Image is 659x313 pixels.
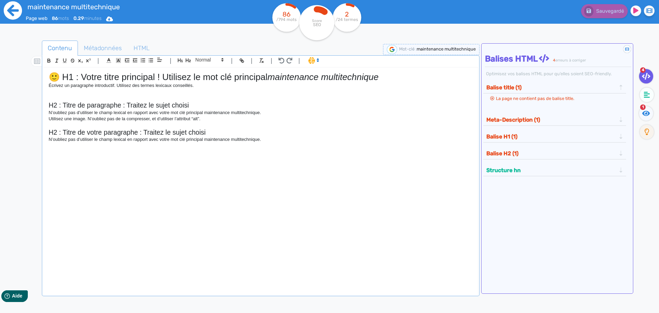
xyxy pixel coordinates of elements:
[49,136,473,143] p: N’oubliez pas d’utiliser le champ lexical en rapport avec votre mot clé principal maintenance mul...
[270,56,272,65] span: |
[277,17,297,22] tspan: /794 mots
[78,39,127,57] span: Métadonnées
[484,82,625,93] div: Balise title (1)
[399,46,417,52] span: Mot-clé :
[26,1,223,12] input: title
[484,165,625,176] div: Structure hn
[484,131,618,142] button: Balise H1 (1)
[52,15,69,21] span: mots
[312,19,322,23] tspan: Score
[49,72,473,82] h1: 🙂 H1 : Votre titre principal ! Utilisez le mot clé principal
[305,56,321,65] span: I.Assistant
[42,39,78,57] span: Contenu
[73,15,102,21] span: minutes
[417,46,476,52] span: maintenance multitechnique
[35,5,45,11] span: Aide
[231,56,233,65] span: |
[49,101,473,109] h2: H2 : Titre de paragraphe : Traitez le sujet choisi
[155,56,164,64] span: Aligment
[49,128,473,136] h2: H2 : Titre de votre paragraphe : Traitez le sujet choisi
[484,114,618,125] button: Meta-Description (1)
[128,39,155,57] span: HTML
[581,4,628,18] button: Sauvegardé
[49,116,473,122] p: Utilisez une image. N’oubliez pas de la compresser, et d’utiliser l’attribut “alt”.
[345,10,349,18] tspan: 2
[553,58,555,63] span: 4
[283,10,291,18] tspan: 86
[484,114,625,125] div: Meta-Description (1)
[128,41,155,56] a: HTML
[596,8,624,14] span: Sauvegardé
[49,82,473,89] p: Écrivez un paragraphe introductif. Utilisez des termes lexicaux conseillés.
[484,165,618,176] button: Structure hn
[555,58,586,63] span: erreurs à corriger
[640,104,646,110] span: 1
[78,41,128,56] a: Métadonnées
[49,110,473,116] p: N’oubliez pas d’utiliser le champ lexical en rapport avec votre mot clé principal maintenance mul...
[298,56,300,65] span: |
[484,148,618,159] button: Balise H2 (1)
[313,22,321,27] tspan: SEO
[484,82,618,93] button: Balise title (1)
[485,54,632,64] h4: Balises HTML
[387,45,397,54] img: google-serp-logo.png
[640,67,646,73] span: 4
[485,70,632,77] div: Optimisez vos balises HTML pour qu’elles soient SEO-friendly.
[496,96,574,101] span: La page ne contient pas de balise title.
[42,41,78,56] a: Contenu
[336,17,358,22] tspan: /24 termes
[97,56,99,65] span: |
[251,56,253,65] span: |
[26,15,47,21] span: Page web
[484,131,625,142] div: Balise H1 (1)
[267,72,379,82] em: maintenance multitechnique
[170,56,171,65] span: |
[52,15,58,21] b: 86
[73,15,84,21] b: 0.29
[484,148,625,159] div: Balise H2 (1)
